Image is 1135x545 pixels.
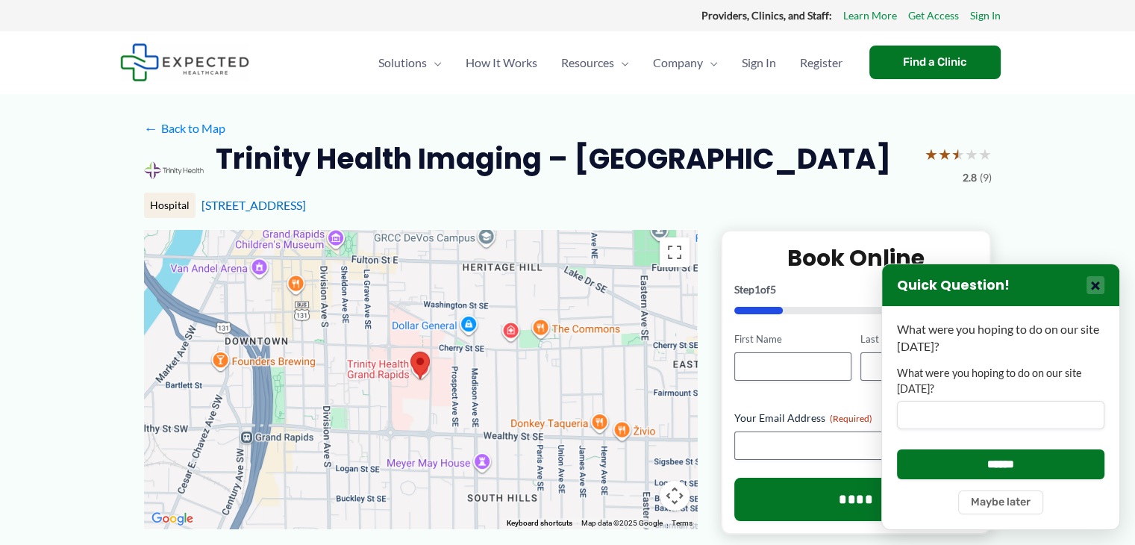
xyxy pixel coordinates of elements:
[148,509,197,529] a: Open this area in Google Maps (opens a new window)
[144,121,158,135] span: ←
[734,243,978,272] h2: Book Online
[897,277,1010,294] h3: Quick Question!
[980,168,992,187] span: (9)
[144,117,225,140] a: ←Back to Map
[144,193,196,218] div: Hospital
[734,332,851,346] label: First Name
[742,37,776,89] span: Sign In
[734,284,978,295] p: Step of
[701,9,832,22] strong: Providers, Clinics, and Staff:
[201,198,306,212] a: [STREET_ADDRESS]
[938,140,951,168] span: ★
[561,37,614,89] span: Resources
[148,509,197,529] img: Google
[703,37,718,89] span: Menu Toggle
[466,37,537,89] span: How It Works
[800,37,842,89] span: Register
[672,519,692,527] a: Terms (opens in new tab)
[754,283,760,296] span: 1
[860,332,978,346] label: Last Name
[366,37,454,89] a: SolutionsMenu Toggle
[788,37,854,89] a: Register
[427,37,442,89] span: Menu Toggle
[965,140,978,168] span: ★
[730,37,788,89] a: Sign In
[507,518,572,529] button: Keyboard shortcuts
[951,140,965,168] span: ★
[1086,276,1104,294] button: Close
[963,168,977,187] span: 2.8
[970,6,1001,25] a: Sign In
[897,321,1104,355] p: What were you hoping to do on our site [DATE]?
[843,6,897,25] a: Learn More
[734,411,978,426] label: Your Email Address
[908,6,959,25] a: Get Access
[958,490,1043,514] button: Maybe later
[454,37,549,89] a: How It Works
[120,43,249,81] img: Expected Healthcare Logo - side, dark font, small
[641,37,730,89] a: CompanyMenu Toggle
[660,481,690,511] button: Map camera controls
[653,37,703,89] span: Company
[830,413,872,424] span: (Required)
[614,37,629,89] span: Menu Toggle
[581,519,663,527] span: Map data ©2025 Google
[869,46,1001,79] a: Find a Clinic
[897,366,1104,396] label: What were you hoping to do on our site [DATE]?
[216,140,891,177] h2: Trinity Health Imaging – [GEOGRAPHIC_DATA]
[660,237,690,267] button: Toggle fullscreen view
[925,140,938,168] span: ★
[378,37,427,89] span: Solutions
[978,140,992,168] span: ★
[770,283,776,296] span: 5
[366,37,854,89] nav: Primary Site Navigation
[549,37,641,89] a: ResourcesMenu Toggle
